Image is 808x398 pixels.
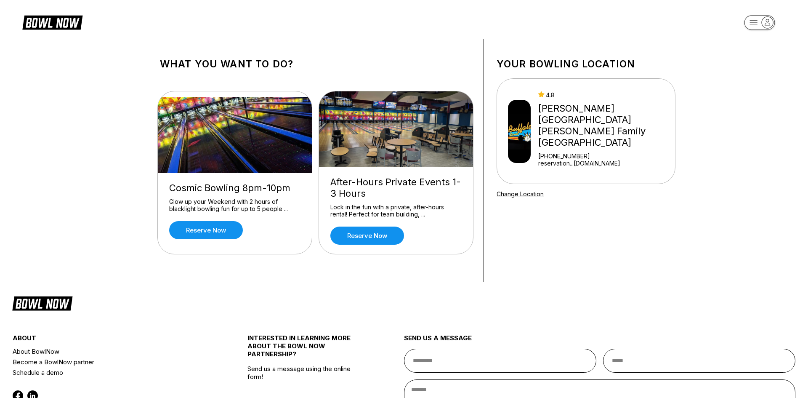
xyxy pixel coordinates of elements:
[508,100,531,163] img: Buffaloe Lanes Mebane Family Bowling Center
[13,334,208,346] div: about
[13,367,208,378] a: Schedule a demo
[158,97,313,173] img: Cosmic Bowling 8pm-10pm
[497,58,675,70] h1: Your bowling location
[538,103,672,148] div: [PERSON_NAME][GEOGRAPHIC_DATA] [PERSON_NAME] Family [GEOGRAPHIC_DATA]
[404,334,795,349] div: send us a message
[169,198,300,213] div: Glow up your Weekend with 2 hours of blacklight bowling fun for up to 5 people ...
[160,58,471,70] h1: What you want to do?
[247,334,365,365] div: INTERESTED IN LEARNING MORE ABOUT THE BOWL NOW PARTNERSHIP?
[319,91,474,167] img: After-Hours Private Events 1-3 Hours
[13,346,208,357] a: About BowlNow
[538,152,672,160] div: [PHONE_NUMBER]
[330,227,404,245] a: Reserve now
[13,357,208,367] a: Become a BowlNow partner
[169,221,243,239] a: Reserve now
[330,203,462,218] div: Lock in the fun with a private, after-hours rental! Perfect for team building, ...
[497,190,544,198] a: Change Location
[169,182,300,194] div: Cosmic Bowling 8pm-10pm
[330,176,462,199] div: After-Hours Private Events 1-3 Hours
[538,160,672,167] a: reservation...[DOMAIN_NAME]
[538,91,672,99] div: 4.8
